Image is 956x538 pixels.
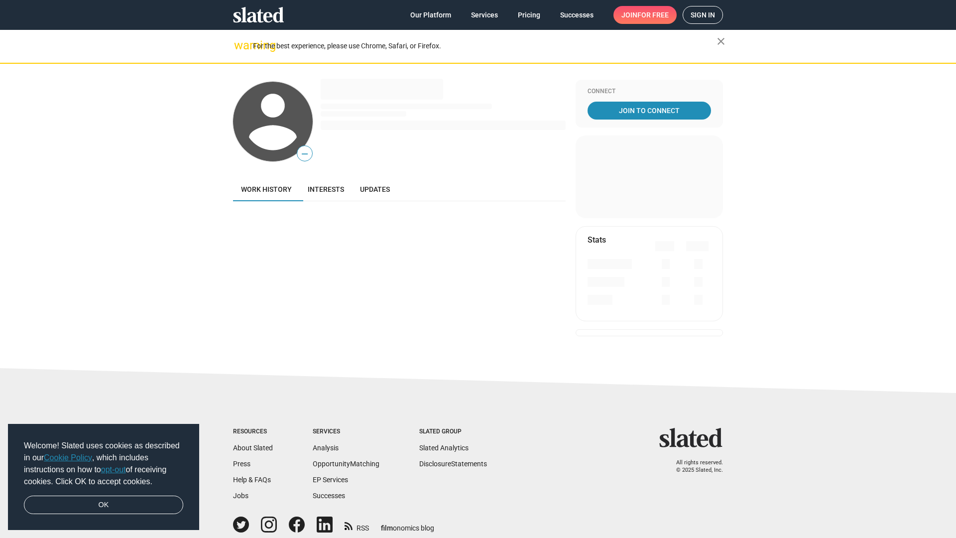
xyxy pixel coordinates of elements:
[588,102,711,120] a: Join To Connect
[691,6,715,23] span: Sign in
[44,453,92,462] a: Cookie Policy
[588,88,711,96] div: Connect
[471,6,498,24] span: Services
[463,6,506,24] a: Services
[381,524,393,532] span: film
[637,6,669,24] span: for free
[297,147,312,160] span: —
[381,516,434,533] a: filmonomics blog
[588,235,606,245] mat-card-title: Stats
[560,6,594,24] span: Successes
[308,185,344,193] span: Interests
[715,35,727,47] mat-icon: close
[313,492,345,500] a: Successes
[300,177,352,201] a: Interests
[666,459,723,474] p: All rights reserved. © 2025 Slated, Inc.
[233,460,250,468] a: Press
[8,424,199,531] div: cookieconsent
[410,6,451,24] span: Our Platform
[101,465,126,474] a: opt-out
[552,6,601,24] a: Successes
[345,518,369,533] a: RSS
[313,460,379,468] a: OpportunityMatching
[419,428,487,436] div: Slated Group
[313,428,379,436] div: Services
[233,492,248,500] a: Jobs
[313,476,348,484] a: EP Services
[352,177,398,201] a: Updates
[233,177,300,201] a: Work history
[233,428,273,436] div: Resources
[419,444,469,452] a: Slated Analytics
[518,6,540,24] span: Pricing
[233,444,273,452] a: About Slated
[253,39,717,53] div: For the best experience, please use Chrome, Safari, or Firefox.
[402,6,459,24] a: Our Platform
[683,6,723,24] a: Sign in
[613,6,677,24] a: Joinfor free
[360,185,390,193] span: Updates
[313,444,339,452] a: Analysis
[621,6,669,24] span: Join
[233,476,271,484] a: Help & FAQs
[24,440,183,488] span: Welcome! Slated uses cookies as described in our , which includes instructions on how to of recei...
[24,496,183,515] a: dismiss cookie message
[590,102,709,120] span: Join To Connect
[510,6,548,24] a: Pricing
[241,185,292,193] span: Work history
[234,39,246,51] mat-icon: warning
[419,460,487,468] a: DisclosureStatements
